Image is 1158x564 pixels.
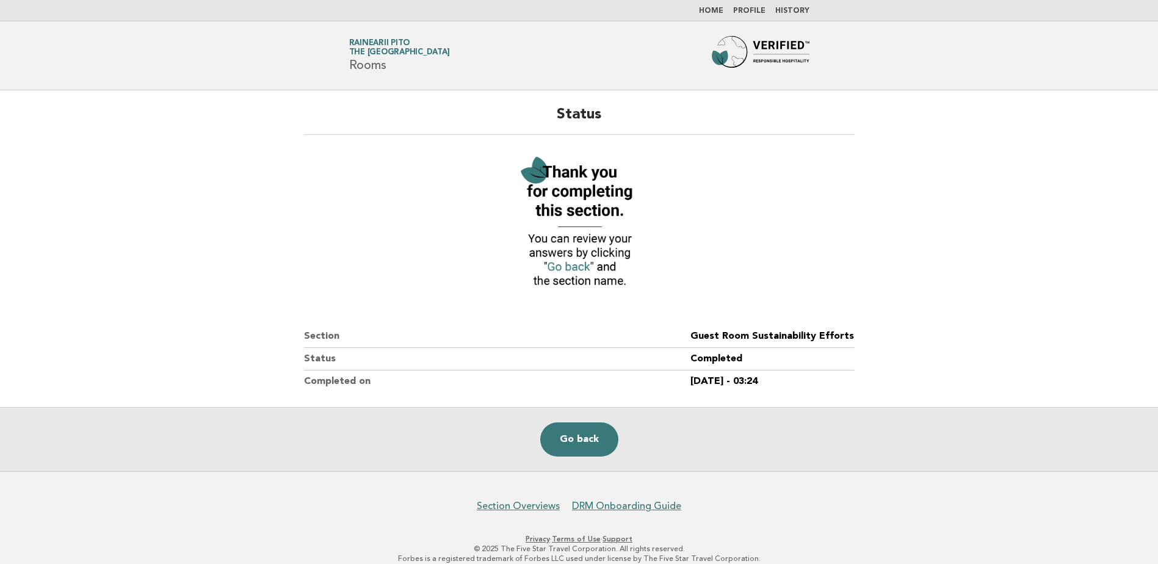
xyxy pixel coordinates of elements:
a: Rainearii PitoThe [GEOGRAPHIC_DATA] [349,39,450,56]
dd: Guest Room Sustainability Efforts [690,325,854,348]
dt: Completed on [304,371,690,392]
span: The [GEOGRAPHIC_DATA] [349,49,450,57]
dd: [DATE] - 03:24 [690,371,854,392]
h1: Rooms [349,40,450,71]
a: Section Overviews [477,500,560,512]
p: · · [206,534,953,544]
p: © 2025 The Five Star Travel Corporation. All rights reserved. [206,544,953,554]
dt: Section [304,325,690,348]
a: Terms of Use [552,535,601,543]
a: DRM Onboarding Guide [572,500,681,512]
img: Forbes Travel Guide [712,36,809,75]
a: Support [603,535,632,543]
h2: Status [304,105,854,135]
p: Forbes is a registered trademark of Forbes LLC used under license by The Five Star Travel Corpora... [206,554,953,563]
dd: Completed [690,348,854,371]
a: Home [699,7,723,15]
dt: Status [304,348,690,371]
a: Privacy [526,535,550,543]
a: Go back [540,422,618,457]
a: Profile [733,7,765,15]
img: Verified [512,150,646,296]
a: History [775,7,809,15]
